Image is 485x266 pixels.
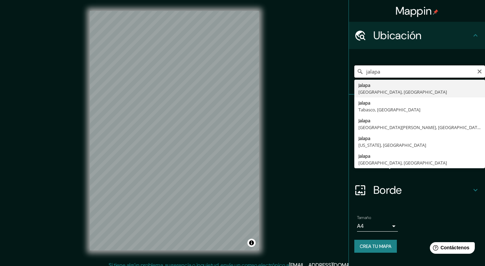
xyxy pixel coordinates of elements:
iframe: Lanzador de widgets de ayuda [424,239,478,259]
font: [GEOGRAPHIC_DATA], [GEOGRAPHIC_DATA] [358,160,447,166]
font: Mappin [395,4,432,18]
div: Estilo [349,122,485,149]
font: Jalapa [358,100,370,106]
button: Claro [477,68,482,74]
font: Jalapa [358,118,370,124]
div: Ubicación [349,22,485,49]
font: Crea tu mapa [360,243,391,249]
font: Jalapa [358,135,370,141]
font: Jalapa [358,82,370,88]
font: [GEOGRAPHIC_DATA][PERSON_NAME], [GEOGRAPHIC_DATA] [358,124,481,130]
div: A4 [357,221,398,232]
font: Ubicación [373,28,422,43]
font: A4 [357,222,364,230]
input: Elige tu ciudad o zona [354,65,485,78]
div: Borde [349,176,485,204]
font: Borde [373,183,402,197]
div: Disposición [349,149,485,176]
button: Crea tu mapa [354,240,397,253]
button: Activar o desactivar atribución [247,239,256,247]
canvas: Mapa [90,11,259,250]
font: Tamaño [357,215,371,220]
div: Patas [349,95,485,122]
font: [GEOGRAPHIC_DATA], [GEOGRAPHIC_DATA] [358,89,447,95]
img: pin-icon.png [433,9,438,15]
font: [US_STATE], [GEOGRAPHIC_DATA] [358,142,426,148]
font: Tabasco, [GEOGRAPHIC_DATA] [358,107,420,113]
font: Jalapa [358,153,370,159]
